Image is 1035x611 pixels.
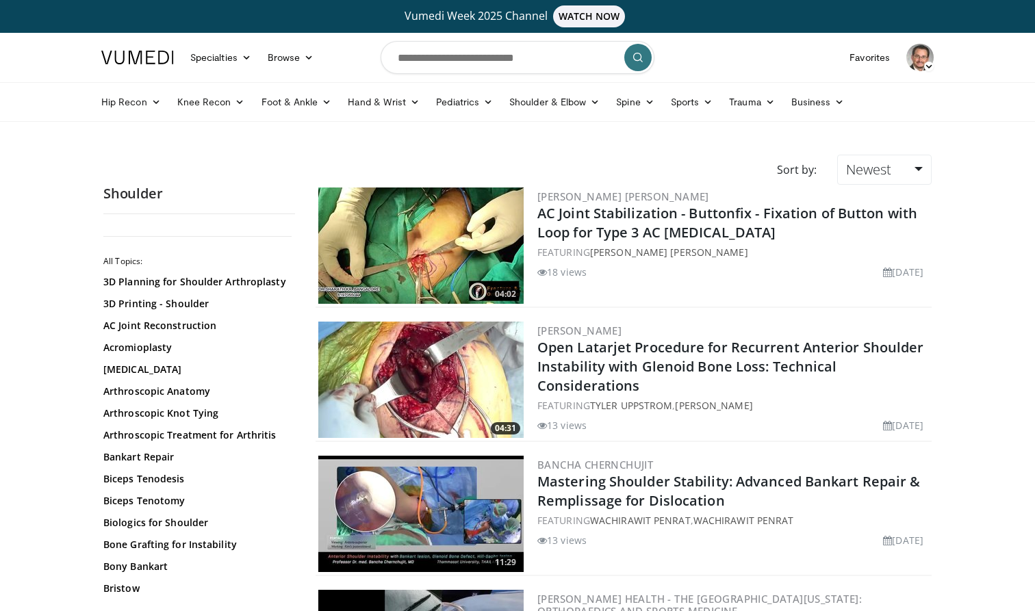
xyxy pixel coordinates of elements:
a: Knee Recon [169,88,253,116]
a: Spine [608,88,662,116]
li: 13 views [537,418,587,432]
a: Biceps Tenotomy [103,494,288,508]
a: Arthroscopic Knot Tying [103,406,288,420]
a: [PERSON_NAME] [PERSON_NAME] [590,246,748,259]
a: Mastering Shoulder Stability: Advanced Bankart Repair & Remplissage for Dislocation [537,472,921,510]
div: FEATURING [537,245,929,259]
a: Bankart Repair [103,450,288,464]
a: Arthroscopic Treatment for Arthritis [103,428,288,442]
a: Shoulder & Elbow [501,88,608,116]
a: Open Latarjet Procedure for Recurrent Anterior Shoulder Instability with Glenoid Bone Loss: Techn... [537,338,924,395]
h2: Shoulder [103,185,295,203]
img: 12bfd8a1-61c9-4857-9f26-c8a25e8997c8.300x170_q85_crop-smart_upscale.jpg [318,456,524,572]
a: [PERSON_NAME] [675,399,752,412]
a: Arthroscopic Anatomy [103,385,288,398]
h2: All Topics: [103,256,292,267]
a: Favorites [841,44,898,71]
a: 04:02 [318,187,524,304]
a: Specialties [182,44,259,71]
li: [DATE] [883,265,923,279]
span: 11:29 [491,556,520,569]
li: 13 views [537,533,587,547]
a: Wachirawit Penrat [590,514,691,527]
a: 11:29 [318,456,524,572]
li: [DATE] [883,418,923,432]
img: 2b2da37e-a9b6-423e-b87e-b89ec568d167.300x170_q85_crop-smart_upscale.jpg [318,322,524,438]
a: AC Joint Stabilization - Buttonfix - Fixation of Button with Loop for Type 3 AC [MEDICAL_DATA] [537,204,917,242]
a: Tyler Uppstrom [590,399,672,412]
img: Avatar [906,44,934,71]
a: Pediatrics [428,88,501,116]
a: AC Joint Reconstruction [103,319,288,333]
input: Search topics, interventions [381,41,654,74]
a: Browse [259,44,322,71]
span: 04:31 [491,422,520,434]
a: Acromioplasty [103,341,288,354]
a: Biceps Tenodesis [103,472,288,486]
div: FEATURING , [537,513,929,528]
a: Hand & Wrist [340,88,428,116]
a: Vumedi Week 2025 ChannelWATCH NOW [103,5,932,27]
span: Newest [846,160,891,179]
a: [PERSON_NAME] [537,324,622,337]
img: VuMedi Logo [101,51,174,64]
a: Trauma [721,88,783,116]
a: [PERSON_NAME] [PERSON_NAME] [537,190,709,203]
a: 3D Planning for Shoulder Arthroplasty [103,275,288,289]
span: WATCH NOW [553,5,626,27]
a: 3D Printing - Shoulder [103,297,288,311]
a: Bancha Chernchujit [537,458,653,471]
a: Foot & Ankle [253,88,340,116]
div: Sort by: [767,155,827,185]
a: Bone Grafting for Instability [103,538,288,551]
a: Newest [837,155,932,185]
li: 18 views [537,265,587,279]
div: FEATURING , [537,398,929,413]
span: 04:02 [491,288,520,300]
a: Biologics for Shoulder [103,516,288,530]
a: 04:31 [318,322,524,438]
li: [DATE] [883,533,923,547]
a: Hip Recon [93,88,169,116]
img: c2f644dc-a967-485d-903d-283ce6bc3929.300x170_q85_crop-smart_upscale.jpg [318,187,524,304]
a: Bony Bankart [103,560,288,573]
a: Business [783,88,853,116]
a: [MEDICAL_DATA] [103,363,288,376]
a: Sports [663,88,721,116]
a: Bristow [103,582,288,595]
a: Wachirawit Penrat [693,514,794,527]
